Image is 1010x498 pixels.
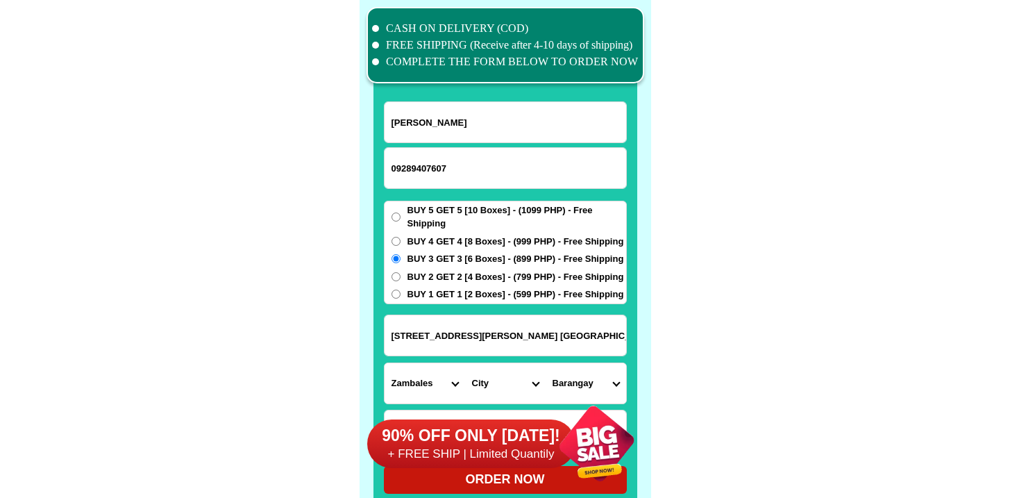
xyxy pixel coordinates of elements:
input: Input address [385,315,626,356]
input: BUY 3 GET 3 [6 Boxes] - (899 PHP) - Free Shipping [392,254,401,263]
span: BUY 4 GET 4 [8 Boxes] - (999 PHP) - Free Shipping [407,235,624,249]
span: BUY 2 GET 2 [4 Boxes] - (799 PHP) - Free Shipping [407,270,624,284]
li: CASH ON DELIVERY (COD) [372,20,639,37]
li: FREE SHIPPING (Receive after 4-10 days of shipping) [372,37,639,53]
input: BUY 1 GET 1 [2 Boxes] - (599 PHP) - Free Shipping [392,290,401,299]
select: Select commune [546,363,626,404]
span: BUY 1 GET 1 [2 Boxes] - (599 PHP) - Free Shipping [407,288,624,301]
input: BUY 5 GET 5 [10 Boxes] - (1099 PHP) - Free Shipping [392,213,401,222]
li: COMPLETE THE FORM BELOW TO ORDER NOW [372,53,639,70]
input: Input full_name [385,102,626,142]
span: BUY 5 GET 5 [10 Boxes] - (1099 PHP) - Free Shipping [407,204,626,231]
select: Select province [385,363,465,404]
input: BUY 4 GET 4 [8 Boxes] - (999 PHP) - Free Shipping [392,237,401,246]
h6: 90% OFF ONLY [DATE]! [367,426,575,447]
input: BUY 2 GET 2 [4 Boxes] - (799 PHP) - Free Shipping [392,272,401,281]
input: Input phone_number [385,148,626,188]
select: Select district [465,363,546,404]
span: BUY 3 GET 3 [6 Boxes] - (899 PHP) - Free Shipping [407,252,624,266]
h6: + FREE SHIP | Limited Quantily [367,447,575,462]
